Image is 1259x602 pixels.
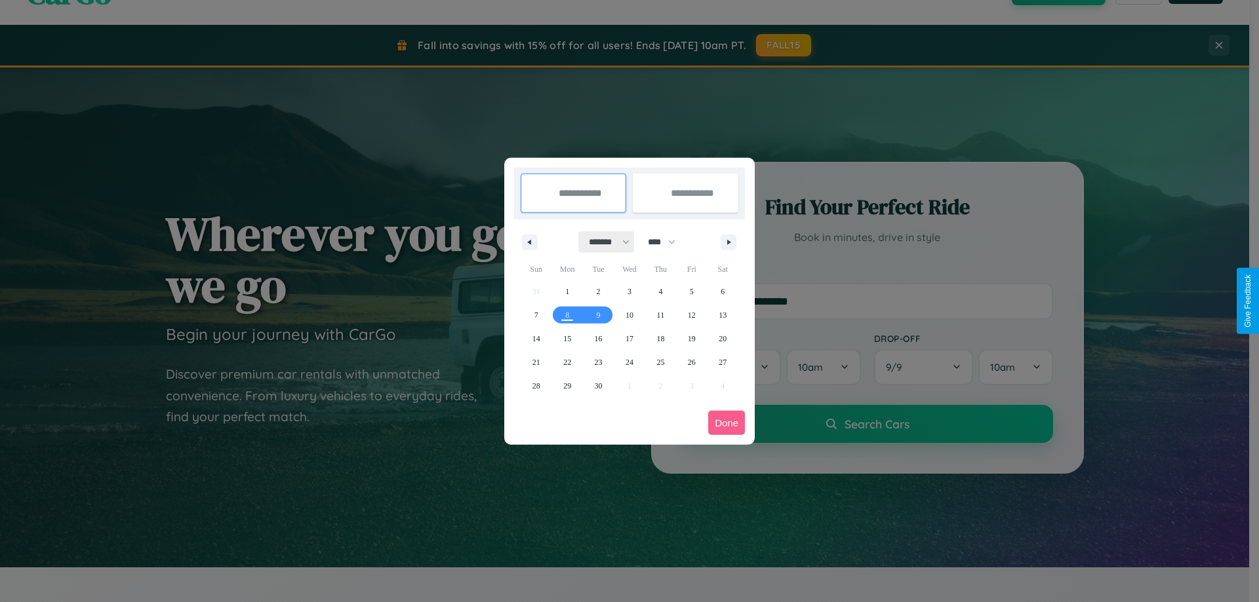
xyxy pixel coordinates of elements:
[645,327,676,350] button: 18
[628,280,631,303] span: 3
[676,350,707,374] button: 26
[614,350,645,374] button: 24
[708,303,738,327] button: 13
[532,327,540,350] span: 14
[721,280,725,303] span: 6
[521,303,551,327] button: 7
[708,411,745,435] button: Done
[597,280,601,303] span: 2
[708,327,738,350] button: 20
[688,350,696,374] span: 26
[708,280,738,303] button: 6
[521,327,551,350] button: 14
[563,350,571,374] span: 22
[656,350,664,374] span: 25
[597,303,601,327] span: 9
[688,303,696,327] span: 12
[583,303,614,327] button: 9
[719,303,727,327] span: 13
[583,280,614,303] button: 2
[595,350,603,374] span: 23
[614,303,645,327] button: 10
[708,350,738,374] button: 27
[532,350,540,374] span: 21
[614,327,645,350] button: 17
[521,374,551,398] button: 28
[657,303,665,327] span: 11
[583,374,614,398] button: 30
[645,303,676,327] button: 11
[708,259,738,280] span: Sat
[521,350,551,374] button: 21
[565,280,569,303] span: 1
[532,374,540,398] span: 28
[521,259,551,280] span: Sun
[551,374,582,398] button: 29
[676,303,707,327] button: 12
[719,327,727,350] span: 20
[1243,274,1252,328] div: Give Feedback
[688,327,696,350] span: 19
[645,280,676,303] button: 4
[676,280,707,303] button: 5
[551,280,582,303] button: 1
[563,374,571,398] span: 29
[583,259,614,280] span: Tue
[583,350,614,374] button: 23
[614,280,645,303] button: 3
[583,327,614,350] button: 16
[551,259,582,280] span: Mon
[658,280,662,303] span: 4
[551,350,582,374] button: 22
[614,259,645,280] span: Wed
[534,303,538,327] span: 7
[563,327,571,350] span: 15
[626,303,633,327] span: 10
[551,327,582,350] button: 15
[656,327,664,350] span: 18
[676,259,707,280] span: Fri
[626,350,633,374] span: 24
[676,327,707,350] button: 19
[645,350,676,374] button: 25
[595,374,603,398] span: 30
[690,280,694,303] span: 5
[626,327,633,350] span: 17
[719,350,727,374] span: 27
[595,327,603,350] span: 16
[645,259,676,280] span: Thu
[565,303,569,327] span: 8
[551,303,582,327] button: 8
